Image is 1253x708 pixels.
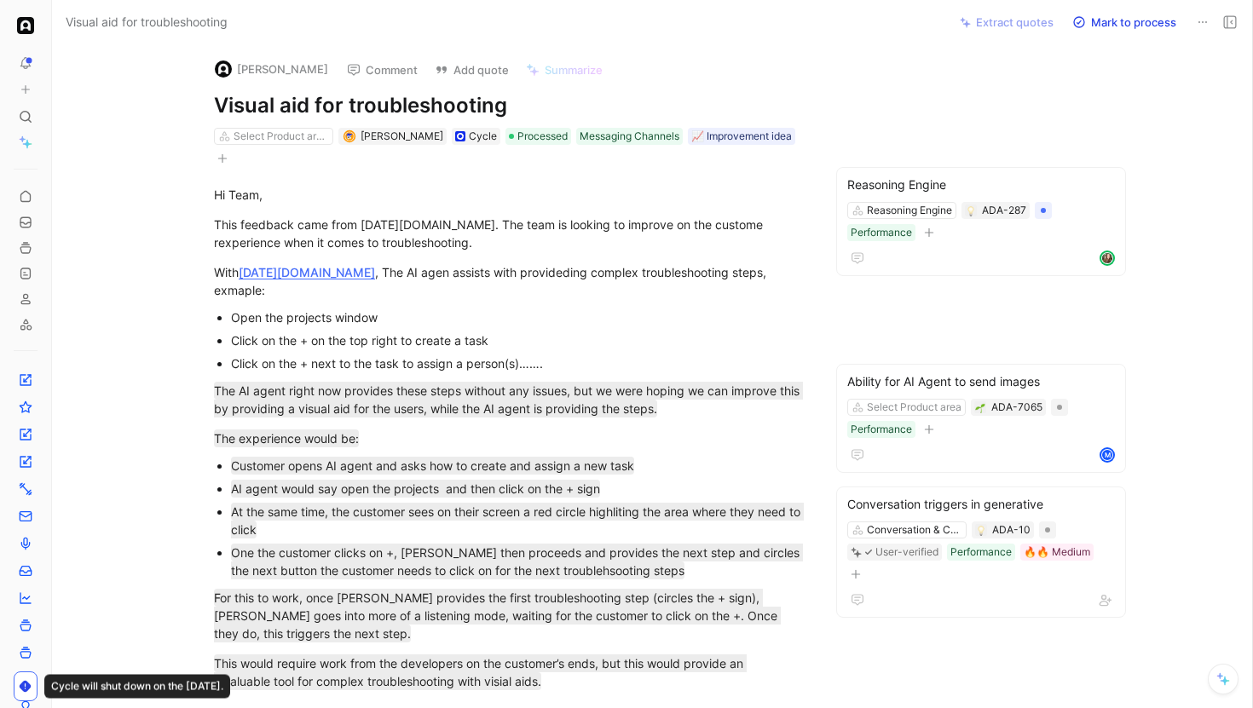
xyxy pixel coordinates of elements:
[867,521,962,538] div: Conversation & Channel Management
[231,544,803,579] mark: One the customer clicks on +, [PERSON_NAME] then proceeds and provides the next step and circles ...
[214,92,804,119] h1: Visual aid for troubleshooting
[214,216,804,251] div: This feedback came from [DATE][DOMAIN_NAME]. The team is looking to improve on the custome rexper...
[44,675,230,699] div: Cycle will shut down on the [DATE].
[339,58,425,82] button: Comment
[1024,544,1090,561] div: 🔥🔥 Medium
[1101,252,1113,264] img: avatar
[214,654,747,690] mark: This would require work from the developers on the customer’s ends, but this would provide an inv...
[867,399,961,416] div: Select Product area
[214,263,804,299] div: With , The AI agen assists with provideding complex troubleshooting steps, exmaple:
[518,58,610,82] button: Summarize
[517,128,568,145] span: Processed
[469,128,497,145] div: Cycle
[976,526,986,536] img: 💡
[1065,10,1184,34] button: Mark to process
[875,544,938,561] div: User-verified
[231,503,804,538] mark: At the same time, the customer sees on their screen a red circle highliting the area where they n...
[505,128,571,145] div: Processed
[982,202,1026,219] div: ADA-287
[975,403,985,413] img: 🌱
[17,17,34,34] img: Ada
[231,354,804,372] div: Click on the + next to the task to assign a person(s)…….
[847,175,1115,195] div: Reasoning Engine
[851,224,912,241] div: Performance
[231,331,804,349] div: Click on the + on the top right to create a task
[427,58,517,82] button: Add quote
[691,128,792,145] div: 📈 Improvement idea
[1101,449,1113,461] div: M
[214,186,804,204] div: Hi Team,
[344,132,354,141] img: avatar
[545,62,603,78] span: Summarize
[231,480,600,498] mark: AI agent would say open the projects and then click on the + sign
[214,589,781,642] mark: For this to work, once [PERSON_NAME] provides the first troubleshooting step (circles the + sign)...
[867,202,952,219] div: Reasoning Engine
[215,60,232,78] img: logo
[847,371,1115,392] div: Ability for AI Agent to send images
[965,204,977,216] button: 💡
[966,206,976,216] img: 💡
[231,457,634,475] mark: Customer opens AI agent and asks how to create and assign a new task
[214,429,359,447] mark: The experience would be:
[950,544,1012,561] div: Performance
[851,421,912,438] div: Performance
[239,265,375,279] a: [DATE][DOMAIN_NAME]
[580,128,679,145] div: Messaging Channels
[974,401,986,413] button: 🌱
[952,10,1061,34] button: Extract quotes
[361,130,443,142] span: [PERSON_NAME]
[992,521,1031,538] div: ADA-10
[234,128,329,145] div: Select Product areas
[847,494,1115,515] div: Conversation triggers in generative
[14,14,38,37] button: Ada
[214,382,803,417] mark: The AI agent right now provides these steps without any issues, but we were hoping we can improve...
[66,12,228,32] span: Visual aid for troubleshooting
[207,56,336,82] button: logo[PERSON_NAME]
[991,399,1042,416] div: ADA-7065
[975,524,987,536] button: 💡
[231,308,804,326] div: Open the projects window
